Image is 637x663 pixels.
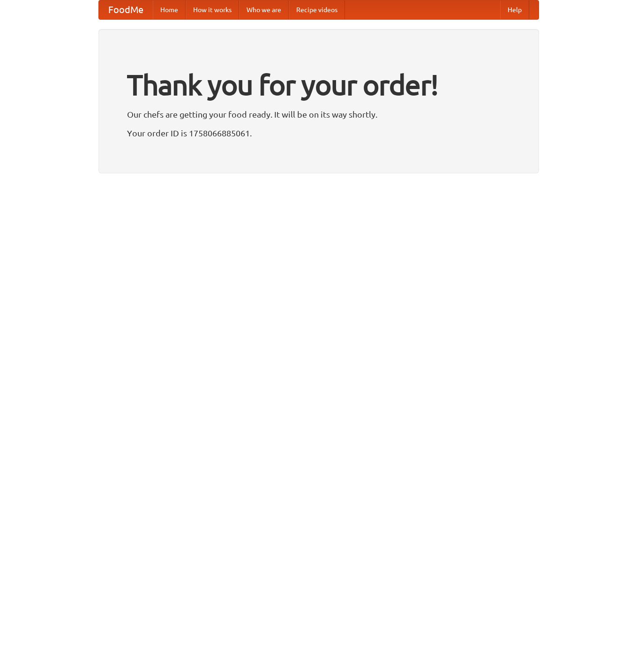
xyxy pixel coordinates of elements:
a: Recipe videos [289,0,345,19]
p: Your order ID is 1758066885061. [127,126,510,140]
a: Home [153,0,186,19]
h1: Thank you for your order! [127,62,510,107]
a: FoodMe [99,0,153,19]
p: Our chefs are getting your food ready. It will be on its way shortly. [127,107,510,121]
a: How it works [186,0,239,19]
a: Who we are [239,0,289,19]
a: Help [500,0,529,19]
